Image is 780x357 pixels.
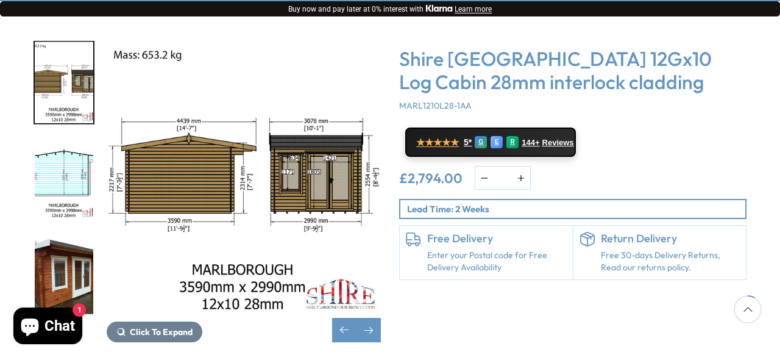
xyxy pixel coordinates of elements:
div: Previous slide [332,318,356,342]
a: Enter your Postal code for Free Delivery Availability [427,250,567,273]
span: Reviews [542,138,574,148]
img: Marlborough_11_0286c2a1-8bba-42c4-a94d-6282b60679f0_200x200.jpg [35,233,93,314]
img: 12x10MarlboroughINTERNALSMMFT28mmTEMP_b1fdb554-80b4-498a-8f3b-b9a7bb9bf9a8_200x200.jpg [35,138,93,219]
ins: £2,794.00 [399,171,463,185]
span: Click To Expand [130,326,193,337]
h3: Shire [GEOGRAPHIC_DATA] 12Gx10 Log Cabin 28mm interlock cladding [399,47,746,94]
h6: Return Delivery [601,232,740,245]
button: Click To Expand [107,322,202,342]
img: 12x10MarlboroughSTDELEVATIONSMMFT28mmTEMP_56476c18-d6f5-457f-ac15-447675c32051_200x200.jpg [35,42,93,123]
div: 5 / 16 [34,232,94,316]
div: G [475,136,487,148]
span: MARL1210L28-1AA [399,100,472,111]
div: Next slide [356,318,381,342]
div: 4 / 16 [34,137,94,220]
a: ★★★★★ 5* G E R 144+ Reviews [405,128,576,157]
div: E [491,136,503,148]
div: 3 / 16 [107,41,381,342]
div: R [506,136,519,148]
p: Free 30-days Delivery Returns, Read our returns policy. [601,250,740,273]
h6: Free Delivery [427,232,567,245]
span: ★★★★★ [416,137,459,148]
inbox-online-store-chat: Shopify online store chat [10,308,86,347]
img: Shire Marlborough 12Gx10 Log Cabin 28mm interlock cladding - Best Shed [107,41,381,316]
div: 3 / 16 [34,41,94,124]
p: Lead Time: 2 Weeks [407,203,745,215]
span: 144+ [522,138,539,148]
